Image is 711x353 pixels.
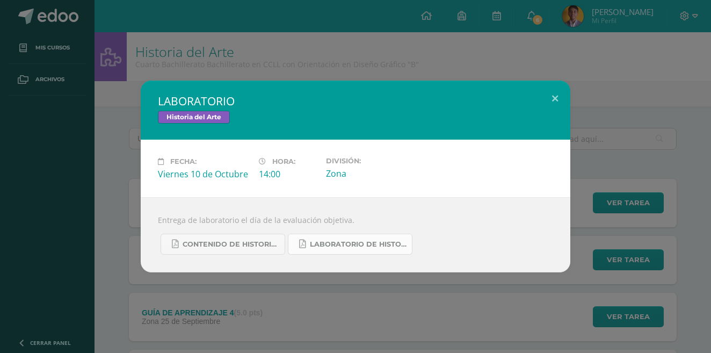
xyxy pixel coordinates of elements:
[259,168,317,180] div: 14:00
[326,168,418,179] div: Zona
[310,240,407,249] span: LABORATORIO DE HISTORIA DEL ARTE.pdf
[326,157,418,165] label: División:
[158,93,553,109] h2: LABORATORIO
[170,157,197,165] span: Fecha:
[288,234,412,255] a: LABORATORIO DE HISTORIA DEL ARTE.pdf
[540,81,570,117] button: Close (Esc)
[158,111,230,124] span: Historia del Arte
[158,168,250,180] div: Viernes 10 de Octubre
[161,234,285,255] a: CONTENIDO DE HISTORIA DEL ARTE UIV.pdf
[272,157,295,165] span: Hora:
[141,197,570,272] div: Entrega de laboratorio el día de la evaluación objetiva.
[183,240,279,249] span: CONTENIDO DE HISTORIA DEL ARTE UIV.pdf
